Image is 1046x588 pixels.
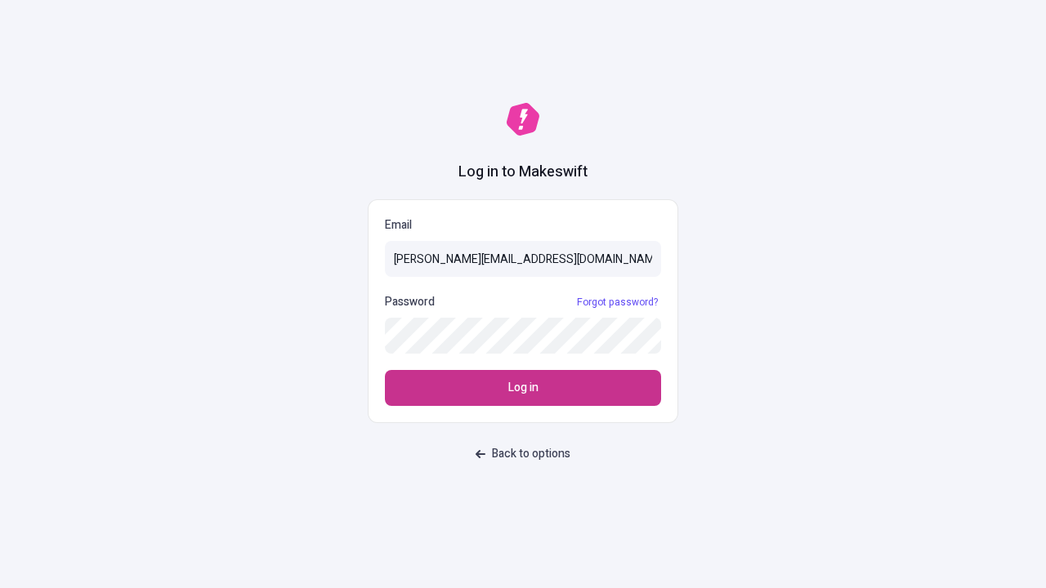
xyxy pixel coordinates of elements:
[574,296,661,309] a: Forgot password?
[385,370,661,406] button: Log in
[385,216,661,234] p: Email
[492,445,570,463] span: Back to options
[508,379,539,397] span: Log in
[385,241,661,277] input: Email
[458,162,588,183] h1: Log in to Makeswift
[466,439,580,469] button: Back to options
[385,293,435,311] p: Password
